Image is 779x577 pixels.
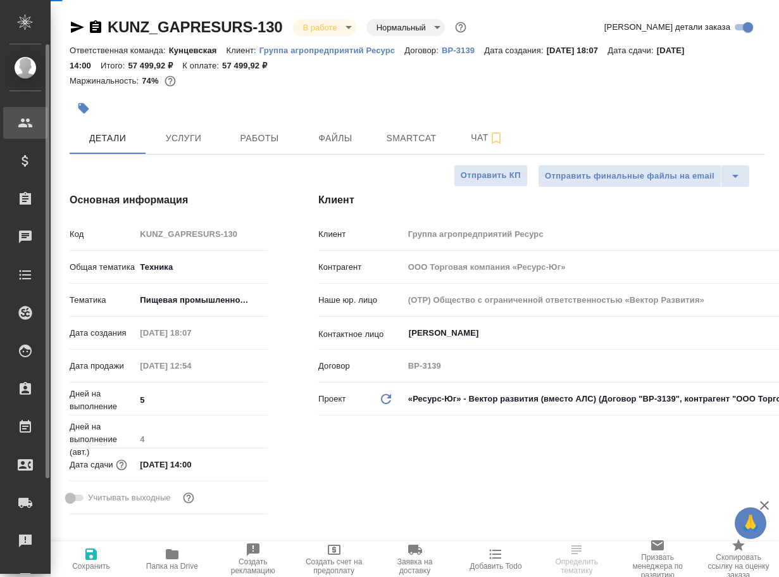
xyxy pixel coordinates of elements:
[70,228,135,241] p: Код
[70,294,135,307] p: Тематика
[70,388,135,413] p: Дней на выполнение
[70,46,169,55] p: Ответственная команда:
[301,557,367,575] span: Создать счет на предоплату
[132,542,213,577] button: Папка на Drive
[222,61,277,70] p: 57 499,92 ₽
[70,20,85,35] button: Скопировать ссылку для ЯМессенджера
[545,169,714,184] span: Отправить финальные файлы на email
[213,542,294,577] button: Создать рекламацию
[617,542,698,577] button: Призвать менеджера по развитию
[229,130,290,146] span: Работы
[318,360,404,372] p: Договор
[169,46,227,55] p: Кунцевская
[135,289,268,311] div: Пищевая промышленность
[70,421,135,459] p: Дней на выполнение (авт.)
[135,391,268,409] input: ✎ Введи что-нибудь
[135,257,268,278] div: Техника
[489,130,504,146] svg: Подписаться
[162,73,178,89] button: 12261.80 RUB;
[318,228,404,241] p: Клиент
[182,61,222,70] p: К оплате:
[305,130,366,146] span: Файлы
[70,459,113,471] p: Дата сдачи
[318,294,404,307] p: Наше юр. лицо
[698,542,779,577] button: Скопировать ссылку на оценку заказа
[318,393,346,405] p: Проект
[108,18,282,35] a: KUNZ_GAPRESURS-130
[135,357,246,375] input: Пустое поле
[366,19,445,36] div: В работе
[538,165,721,187] button: Отправить финальные файлы на email
[454,165,528,187] button: Отправить КП
[442,44,484,55] a: ВР-3139
[461,168,521,183] span: Отправить КП
[88,20,103,35] button: Скопировать ссылку
[101,61,128,70] p: Итого:
[442,46,484,55] p: ВР-3139
[455,542,536,577] button: Добавить Todo
[375,542,456,577] button: Заявка на доставку
[153,130,214,146] span: Услуги
[135,324,246,342] input: Пустое поле
[470,562,521,571] span: Добавить Todo
[735,507,766,539] button: 🙏
[318,328,404,341] p: Контактное лицо
[292,19,356,36] div: В работе
[318,193,765,208] h4: Клиент
[259,46,404,55] p: Группа агропредприятий Ресурс
[294,542,375,577] button: Создать счет на предоплату
[547,46,608,55] p: [DATE] 18:07
[373,22,430,33] button: Нормальный
[227,46,259,55] p: Клиент:
[135,225,268,243] input: Пустое поле
[51,542,132,577] button: Сохранить
[740,510,761,536] span: 🙏
[142,76,161,86] p: 74%
[544,557,609,575] span: Определить тематику
[536,542,617,577] button: Определить тематику
[88,491,171,504] span: Учитывать выходные
[404,46,442,55] p: Договор:
[220,557,286,575] span: Создать рекламацию
[299,22,340,33] button: В работе
[70,261,135,274] p: Общая тематика
[259,44,404,55] a: Группа агропредприятий Ресурс
[70,76,142,86] p: Маржинальность:
[70,193,268,208] h4: Основная информация
[452,19,469,35] button: Доп статусы указывают на важность/срочность заказа
[457,130,518,146] span: Чат
[382,557,448,575] span: Заявка на доставку
[608,46,656,55] p: Дата сдачи:
[77,130,138,146] span: Детали
[72,562,110,571] span: Сохранить
[318,261,404,274] p: Контрагент
[128,61,182,70] p: 57 499,92 ₽
[113,457,130,473] button: Если добавить услуги и заполнить их объемом, то дата рассчитается автоматически
[135,455,246,474] input: ✎ Введи что-нибудь
[70,94,97,122] button: Добавить тэг
[180,490,197,506] button: Выбери, если сб и вс нужно считать рабочими днями для выполнения заказа.
[135,430,268,448] input: Пустое поле
[538,165,750,187] div: split button
[381,130,442,146] span: Smartcat
[146,562,198,571] span: Папка на Drive
[604,21,730,34] span: [PERSON_NAME] детали заказа
[70,360,135,372] p: Дата продажи
[484,46,546,55] p: Дата создания:
[70,327,135,339] p: Дата создания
